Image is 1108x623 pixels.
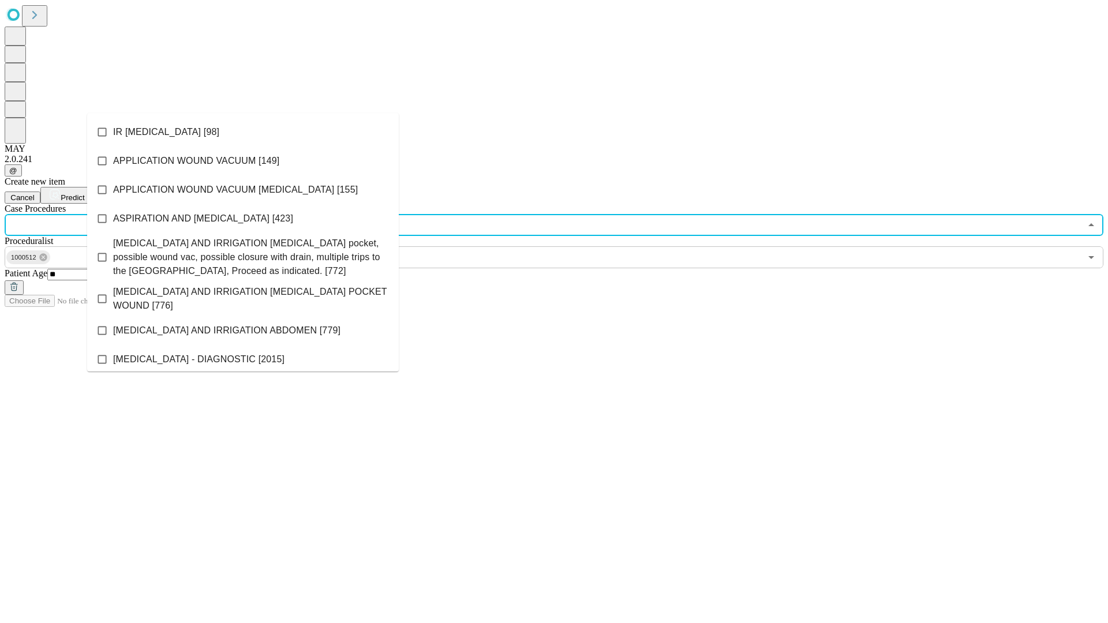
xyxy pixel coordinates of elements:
span: Predict [61,193,84,202]
span: 1000512 [6,251,41,264]
span: [MEDICAL_DATA] AND IRRIGATION ABDOMEN [779] [113,324,340,337]
button: Close [1083,217,1099,233]
button: Predict [40,187,93,204]
button: Cancel [5,192,40,204]
span: [MEDICAL_DATA] AND IRRIGATION [MEDICAL_DATA] POCKET WOUND [776] [113,285,390,313]
span: APPLICATION WOUND VACUUM [MEDICAL_DATA] [155] [113,183,358,197]
div: 1000512 [6,250,50,264]
span: Patient Age [5,268,47,278]
span: [MEDICAL_DATA] - DIAGNOSTIC [2015] [113,352,285,366]
span: APPLICATION WOUND VACUUM [149] [113,154,279,168]
span: Scheduled Procedure [5,204,66,213]
span: ASPIRATION AND [MEDICAL_DATA] [423] [113,212,293,226]
span: Create new item [5,177,65,186]
span: IR [MEDICAL_DATA] [98] [113,125,219,139]
span: Cancel [10,193,35,202]
span: Proceduralist [5,236,53,246]
span: @ [9,166,17,175]
span: [MEDICAL_DATA] AND IRRIGATION [MEDICAL_DATA] pocket, possible wound vac, possible closure with dr... [113,237,390,278]
button: @ [5,164,22,177]
button: Open [1083,249,1099,265]
div: MAY [5,144,1103,154]
div: 2.0.241 [5,154,1103,164]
